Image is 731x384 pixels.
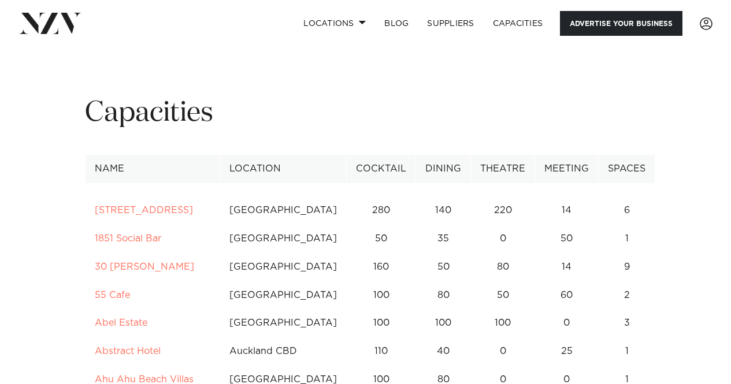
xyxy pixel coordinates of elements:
th: Location [220,155,347,183]
h1: Capacities [85,95,646,132]
a: 55 Cafe [95,290,130,300]
th: Dining [416,155,471,183]
td: 25 [535,337,599,366]
th: Name [86,155,220,183]
td: 60 [535,281,599,310]
a: [STREET_ADDRESS] [95,206,193,215]
a: Abel Estate [95,318,147,327]
td: [GEOGRAPHIC_DATA] [220,253,347,281]
td: 0 [535,309,599,337]
a: Advertise your business [560,11,682,36]
th: Cocktail [347,155,416,183]
a: BLOG [375,11,418,36]
td: 160 [347,253,416,281]
th: Theatre [471,155,535,183]
td: 50 [471,281,535,310]
td: 40 [416,337,471,366]
img: nzv-logo.png [18,13,81,33]
td: 3 [599,309,655,337]
a: Locations [294,11,375,36]
td: 50 [347,225,416,253]
td: 1 [599,225,655,253]
td: 100 [416,309,471,337]
td: 14 [535,196,599,225]
td: [GEOGRAPHIC_DATA] [220,196,347,225]
td: 6 [599,196,655,225]
a: SUPPLIERS [418,11,483,36]
td: 220 [471,196,535,225]
td: [GEOGRAPHIC_DATA] [220,309,347,337]
td: 50 [535,225,599,253]
a: Ahu Ahu Beach Villas [95,375,194,384]
td: 100 [347,309,416,337]
td: 140 [416,196,471,225]
th: Meeting [535,155,599,183]
td: 280 [347,196,416,225]
a: Abstract Hotel [95,346,161,356]
a: 30 [PERSON_NAME] [95,262,194,271]
td: 9 [599,253,655,281]
td: 80 [416,281,471,310]
td: [GEOGRAPHIC_DATA] [220,225,347,253]
a: 1851 Social Bar [95,234,161,243]
a: Capacities [484,11,552,36]
td: 110 [347,337,416,366]
th: Spaces [599,155,655,183]
td: 80 [471,253,535,281]
td: 14 [535,253,599,281]
td: 35 [416,225,471,253]
td: 100 [347,281,416,310]
td: 0 [471,225,535,253]
td: 50 [416,253,471,281]
td: 1 [599,337,655,366]
td: [GEOGRAPHIC_DATA] [220,281,347,310]
td: 2 [599,281,655,310]
td: Auckland CBD [220,337,347,366]
td: 100 [471,309,535,337]
td: 0 [471,337,535,366]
